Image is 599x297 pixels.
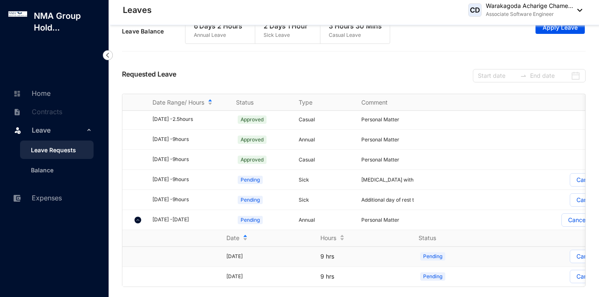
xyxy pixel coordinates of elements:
span: Personal Matter [361,136,399,143]
p: Sick [299,196,351,204]
p: Associate Software Engineer [486,10,573,18]
th: Type [289,94,351,111]
th: Comment [351,94,414,111]
img: home-unselected.a29eae3204392db15eaf.svg [13,90,21,97]
img: nav-icon-left.19a07721e4dec06a274f6d07517f07b7.svg [103,50,113,60]
p: Casual [299,156,351,164]
div: [DATE] - 9 hours [152,176,226,184]
p: Annual [299,136,351,144]
p: Sick [299,176,351,184]
li: Contracts [7,102,99,120]
p: Annual [299,216,351,224]
div: [DATE] - 2.5 hours [152,115,226,123]
span: Additional day of rest to recover [361,197,437,203]
span: Date Range/ Hours [152,98,204,107]
p: Sick Leave [264,31,307,39]
div: [DATE] - [DATE] [152,216,226,224]
a: Home [11,89,51,97]
img: log [8,11,27,17]
span: Pending [238,176,263,184]
span: Approved [238,156,267,164]
div: [DATE] - 9 hours [152,136,226,143]
p: Cancel [576,174,595,186]
p: Casual [299,115,351,124]
p: 9 hrs [320,272,377,281]
li: Home [7,84,99,102]
a: Expenses [11,194,62,202]
div: [DATE] [226,273,279,281]
span: Personal Matter [361,217,399,223]
span: [MEDICAL_DATA] with fever [361,177,427,183]
span: Approved [238,115,267,124]
th: Hours [279,230,377,247]
p: Casual Leave [329,31,382,39]
p: Cancel All [568,214,595,226]
a: Contracts [11,108,62,116]
p: Leaves [123,4,152,16]
span: Pending [420,272,445,281]
img: chevron-up.7bf581b91cc254489fb0ad772ee5044c.svg [135,217,141,223]
img: contract-unselected.99e2b2107c0a7dd48938.svg [13,108,21,116]
span: Pending [238,216,263,224]
img: expense-unselected.2edcf0507c847f3e9e96.svg [13,195,21,202]
p: Cancel [576,194,595,206]
div: [DATE] - 9 hours [152,156,226,164]
p: NMA Group Hold... [27,10,109,33]
a: Leave Requests [24,146,76,154]
span: Pending [420,252,445,261]
span: CD [470,7,480,14]
p: 6 Days 2 Hours [194,21,243,31]
span: Personal Matter [361,116,399,123]
p: Cancel [576,250,595,263]
p: Warakagoda Acharige Chame... [486,2,573,10]
p: Cancel [576,270,595,283]
span: Personal Matter [361,156,399,163]
button: Apply Leave [536,20,585,34]
p: Requested Leave [122,69,176,82]
img: leave.99b8a76c7fa76a53782d.svg [13,126,22,134]
span: Approved [238,136,267,144]
th: Status [377,230,481,247]
span: Leave [32,122,84,138]
span: Pending [238,196,263,204]
span: Apply Leave [543,23,578,32]
input: End date [530,71,569,80]
li: Expenses [7,188,99,207]
p: Annual Leave [194,31,243,39]
p: Leave Balance [122,27,185,36]
span: to [520,72,527,79]
p: 3 Hours 30 Mins [329,21,382,31]
div: [DATE] [226,253,279,261]
a: Balance [24,166,53,174]
img: dropdown-black.8e83cc76930a90b1a4fdb6d089b7bf3a.svg [573,9,582,12]
th: Status [226,94,289,111]
p: 9 hrs [320,252,377,261]
p: 2 Days 1 Hour [264,21,307,31]
input: Start date [478,71,517,80]
span: swap-right [520,72,527,79]
span: Date [226,234,239,242]
div: [DATE] - 9 hours [152,196,226,204]
span: Hours [320,234,336,242]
